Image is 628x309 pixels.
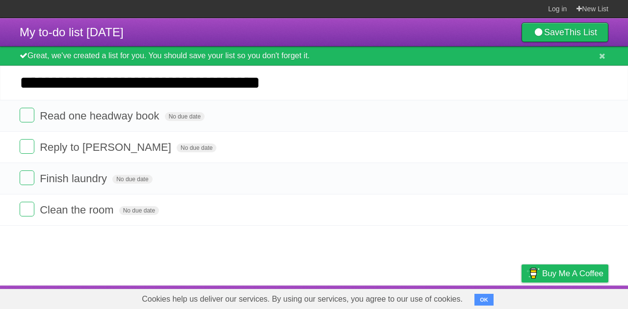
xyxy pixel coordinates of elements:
label: Done [20,202,34,216]
b: This List [564,27,597,37]
span: Cookies help us deliver our services. By using our services, you agree to our use of cookies. [132,289,472,309]
span: Finish laundry [40,172,109,185]
a: About [391,288,412,307]
span: No due date [119,206,159,215]
span: Read one headway book [40,110,161,122]
span: No due date [112,175,152,184]
a: Terms [475,288,497,307]
span: Buy me a coffee [542,265,603,282]
label: Done [20,108,34,122]
span: No due date [177,143,216,152]
button: OK [474,294,494,306]
label: Done [20,170,34,185]
a: Buy me a coffee [522,264,608,283]
span: No due date [165,112,205,121]
span: Clean the room [40,204,116,216]
span: My to-do list [DATE] [20,25,124,39]
img: Buy me a coffee [526,265,540,282]
a: Suggest a feature [547,288,608,307]
a: SaveThis List [522,23,608,42]
a: Developers [423,288,463,307]
span: Reply to [PERSON_NAME] [40,141,174,153]
label: Done [20,139,34,154]
a: Privacy [509,288,534,307]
